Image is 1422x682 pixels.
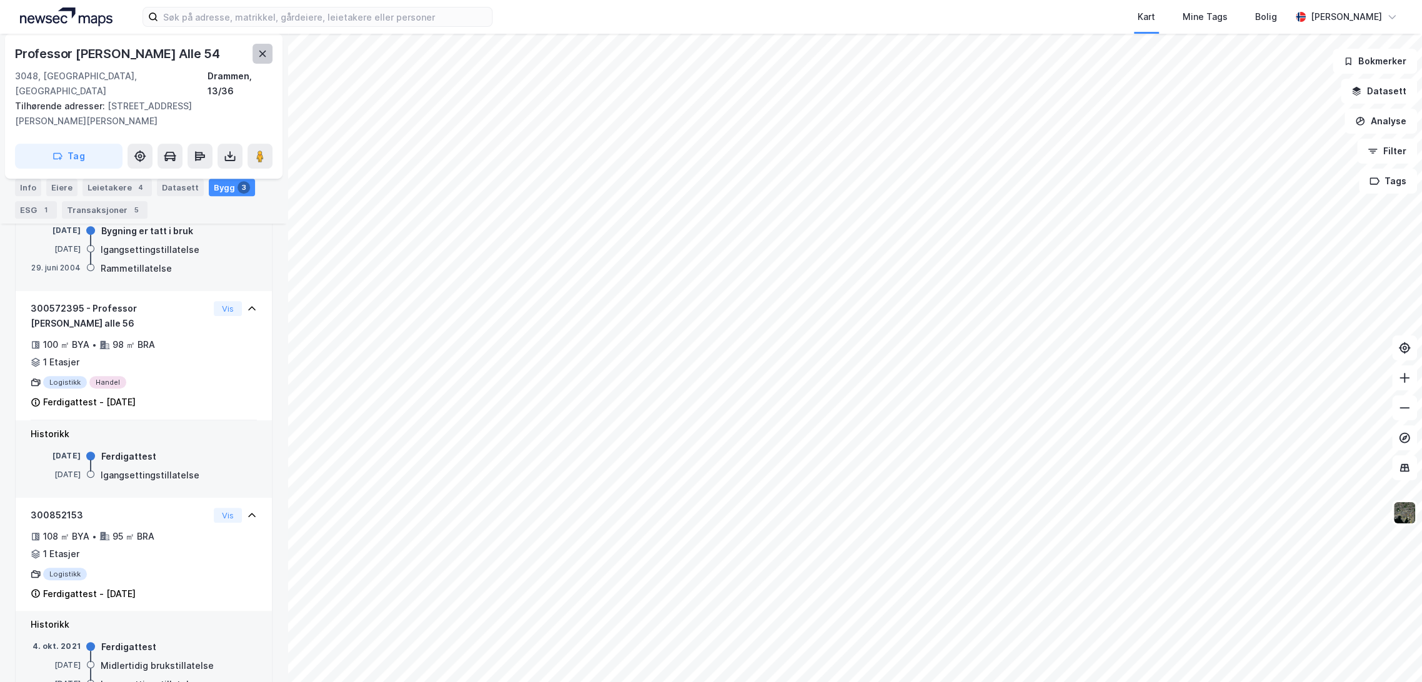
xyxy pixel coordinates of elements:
button: Vis [214,301,242,316]
input: Søk på adresse, matrikkel, gårdeiere, leietakere eller personer [158,7,492,26]
div: Info [15,179,41,196]
div: 300852153 [31,508,209,523]
div: 29. juni 2004 [31,262,81,274]
div: Leietakere [83,179,152,196]
div: [STREET_ADDRESS][PERSON_NAME][PERSON_NAME] [15,99,263,129]
div: 5 [130,204,143,216]
button: Filter [1357,139,1417,164]
div: [DATE] [31,450,81,462]
div: 4 [134,181,147,194]
div: Kart [1138,9,1155,24]
div: Igangsettingstillatelse [101,242,199,257]
div: • [92,531,97,541]
div: 1 [39,204,52,216]
span: Tilhørende adresser: [15,101,108,111]
div: [PERSON_NAME] [1311,9,1382,24]
button: Analyse [1344,109,1417,134]
div: Eiere [46,179,78,196]
div: • [92,340,97,350]
div: [DATE] [31,469,81,480]
div: ESG [15,201,57,219]
button: Datasett [1341,79,1417,104]
div: 4. okt. 2021 [31,641,81,652]
div: 3048, [GEOGRAPHIC_DATA], [GEOGRAPHIC_DATA] [15,69,208,99]
div: 100 ㎡ BYA [43,337,89,352]
div: 95 ㎡ BRA [113,529,154,544]
div: Rammetillatelse [101,261,172,276]
iframe: Chat Widget [1359,622,1422,682]
div: Drammen, 13/36 [208,69,273,99]
div: Bygning er tatt i bruk [101,224,193,239]
img: logo.a4113a55bc3d86da70a041830d287a7e.svg [20,7,113,26]
div: Igangsettingstillatelse [101,468,199,483]
img: 9k= [1393,501,1416,525]
div: Historikk [31,617,257,632]
div: Midlertidig brukstillatelse [101,658,214,673]
button: Bokmerker [1333,49,1417,74]
div: Ferdigattest - [DATE] [43,586,136,601]
div: Professor [PERSON_NAME] Alle 54 [15,44,223,64]
div: 98 ㎡ BRA [113,337,155,352]
div: 108 ㎡ BYA [43,529,89,544]
div: 300572395 - Professor [PERSON_NAME] alle 56 [31,301,209,331]
div: Ferdigattest [101,449,156,464]
div: Bolig [1255,9,1277,24]
div: [DATE] [31,244,81,255]
div: [DATE] [31,660,81,671]
button: Vis [214,508,242,523]
div: 1 Etasjer [43,355,79,370]
div: Historikk [31,427,257,442]
button: Tag [15,144,123,169]
div: 1 Etasjer [43,546,79,561]
div: Transaksjoner [62,201,148,219]
button: Tags [1359,169,1417,194]
div: [DATE] [31,225,81,236]
div: Ferdigattest - [DATE] [43,395,136,410]
div: Bygg [209,179,255,196]
div: Datasett [157,179,204,196]
div: Mine Tags [1183,9,1228,24]
div: Kontrollprogram for chat [1359,622,1422,682]
div: 3 [238,181,250,194]
div: Ferdigattest [101,640,156,655]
